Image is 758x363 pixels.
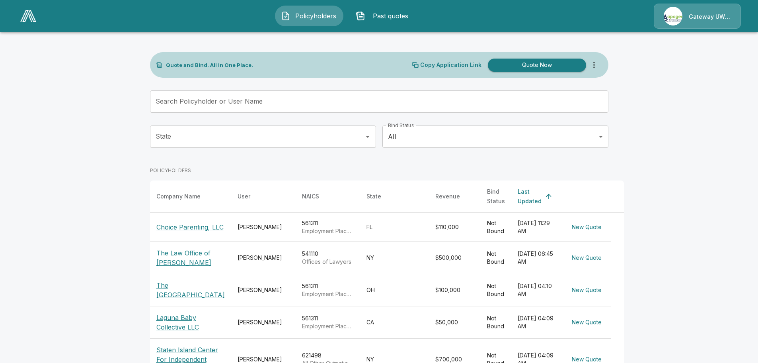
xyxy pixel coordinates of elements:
[302,282,354,298] div: 561311
[511,274,562,306] td: [DATE] 04:10 AM
[156,192,201,201] div: Company Name
[569,251,605,265] button: New Quote
[429,274,481,306] td: $100,000
[302,250,354,266] div: 541110
[511,306,562,339] td: [DATE] 04:09 AM
[586,57,602,73] button: more
[302,258,354,266] p: Offices of Lawyers
[366,192,381,201] div: State
[569,315,605,330] button: New Quote
[481,242,511,274] td: Not Bound
[350,6,418,26] button: Past quotes IconPast quotes
[156,281,225,300] p: The [GEOGRAPHIC_DATA]
[481,306,511,339] td: Not Bound
[518,187,542,206] div: Last Updated
[150,167,191,174] p: POLICYHOLDERS
[488,59,586,72] button: Quote Now
[362,131,373,142] button: Open
[156,313,225,332] p: Laguna Baby Collective LLC
[368,11,412,21] span: Past quotes
[420,62,481,68] p: Copy Application Link
[238,192,250,201] div: User
[360,242,429,274] td: NY
[481,213,511,242] td: Not Bound
[302,219,354,235] div: 561311
[294,11,337,21] span: Policyholders
[238,318,289,326] div: [PERSON_NAME]
[429,242,481,274] td: $500,000
[382,126,608,148] div: All
[302,290,354,298] p: Employment Placement Agencies
[388,122,414,129] label: Bind Status
[569,283,605,298] button: New Quote
[302,192,319,201] div: NAICS
[302,227,354,235] p: Employment Placement Agencies
[156,222,224,232] p: Choice Parenting, LLC
[435,192,460,201] div: Revenue
[238,286,289,294] div: [PERSON_NAME]
[360,306,429,339] td: CA
[302,314,354,330] div: 561311
[275,6,343,26] button: Policyholders IconPolicyholders
[238,254,289,262] div: [PERSON_NAME]
[156,248,225,267] p: The Law Office of [PERSON_NAME]
[356,11,365,21] img: Past quotes Icon
[429,306,481,339] td: $50,000
[238,223,289,231] div: [PERSON_NAME]
[281,11,290,21] img: Policyholders Icon
[166,63,253,68] p: Quote and Bind. All in One Place.
[481,181,511,213] th: Bind Status
[302,322,354,330] p: Employment Placement Agencies
[511,213,562,242] td: [DATE] 11:29 AM
[481,274,511,306] td: Not Bound
[360,274,429,306] td: OH
[360,213,429,242] td: FL
[511,242,562,274] td: [DATE] 06:45 AM
[485,59,586,72] a: Quote Now
[569,220,605,235] button: New Quote
[20,10,36,22] img: AA Logo
[429,213,481,242] td: $110,000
